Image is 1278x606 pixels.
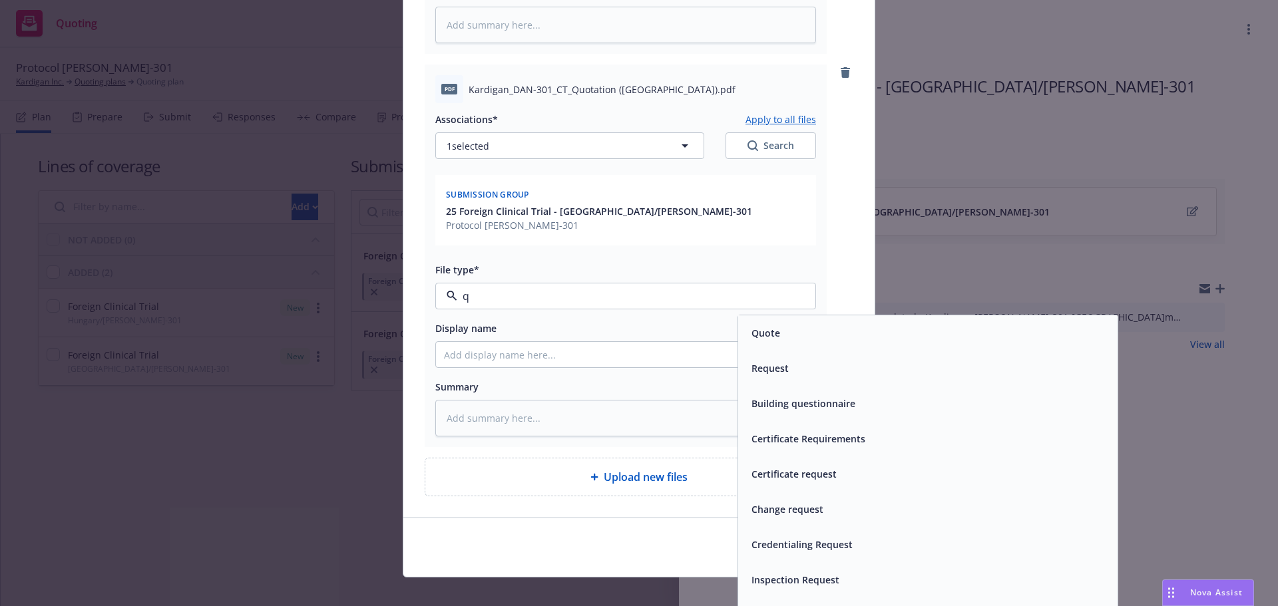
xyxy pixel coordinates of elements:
[436,342,815,367] input: Add display name here...
[1163,580,1179,605] div: Drag to move
[751,326,780,340] button: Quote
[457,288,789,304] input: Filter by keyword
[1190,587,1243,598] span: Nova Assist
[1162,579,1254,606] button: Nova Assist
